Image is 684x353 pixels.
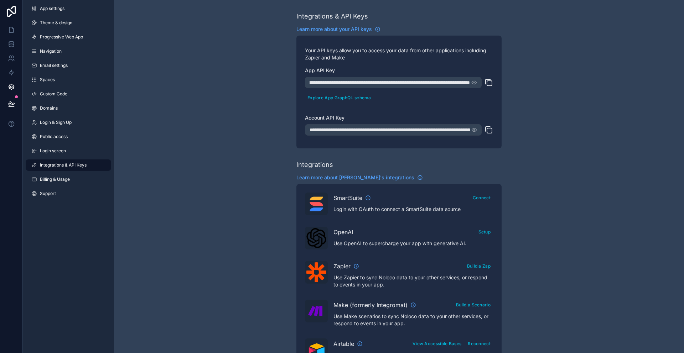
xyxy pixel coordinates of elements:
[296,11,368,21] div: Integrations & API Keys
[26,60,111,71] a: Email settings
[305,93,374,103] button: Explore App GraphQL schema
[296,174,414,181] span: Learn more about [PERSON_NAME]'s integrations
[465,262,493,269] a: Build a Zap
[40,48,62,54] span: Navigation
[26,131,111,142] a: Public access
[40,176,70,182] span: Billing & Usage
[410,339,464,347] a: View Accessible Bases
[26,3,111,14] a: App settings
[26,17,111,28] a: Theme & design
[296,26,372,33] span: Learn more about your API keys
[306,262,326,282] img: Zapier
[306,194,326,214] img: SmartSuite
[26,31,111,43] a: Progressive Web App
[296,174,423,181] a: Learn more about [PERSON_NAME]'s integrations
[305,94,374,101] a: Explore App GraphQL schema
[26,88,111,100] a: Custom Code
[410,338,464,349] button: View Accessible Bases
[470,193,493,203] button: Connect
[476,227,493,237] button: Setup
[40,20,72,26] span: Theme & design
[333,301,408,309] span: Make (formerly Integromat)
[476,228,493,235] a: Setup
[306,228,326,248] img: OpenAI
[305,115,344,121] span: Account API Key
[333,274,493,288] p: Use Zapier to sync Noloco data to your other services, or respond to events in your app.
[465,339,493,347] a: Reconnect
[305,67,335,73] span: App API Key
[40,91,67,97] span: Custom Code
[40,63,68,68] span: Email settings
[40,162,87,168] span: Integrations & API Keys
[26,145,111,157] a: Login screen
[333,313,493,327] p: Use Make scenarios to sync Noloco data to your other services, or respond to events in your app.
[26,46,111,57] a: Navigation
[40,34,83,40] span: Progressive Web App
[26,117,111,128] a: Login & Sign Up
[26,74,111,85] a: Spaces
[333,240,493,247] p: Use OpenAI to supercharge your app with generative AI.
[26,174,111,185] a: Billing & Usage
[40,191,56,196] span: Support
[40,6,64,11] span: App settings
[333,262,351,270] span: Zapier
[26,159,111,171] a: Integrations & API Keys
[26,188,111,199] a: Support
[40,77,55,83] span: Spaces
[40,148,66,154] span: Login screen
[40,105,58,111] span: Domains
[454,300,493,310] button: Build a Scenario
[333,194,362,202] span: SmartSuite
[26,102,111,114] a: Domains
[296,160,333,170] div: Integrations
[465,261,493,271] button: Build a Zap
[333,228,353,236] span: OpenAI
[305,47,493,61] p: Your API keys allow you to access your data from other applications including Zapier and Make
[296,26,380,33] a: Learn more about your API keys
[333,339,354,348] span: Airtable
[40,134,68,139] span: Public access
[454,301,493,308] a: Build a Scenario
[470,194,493,201] a: Connect
[306,301,326,321] img: Make (formerly Integromat)
[40,120,72,125] span: Login & Sign Up
[465,338,493,349] button: Reconnect
[333,206,493,213] p: Login with OAuth to connect a SmartSuite data source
